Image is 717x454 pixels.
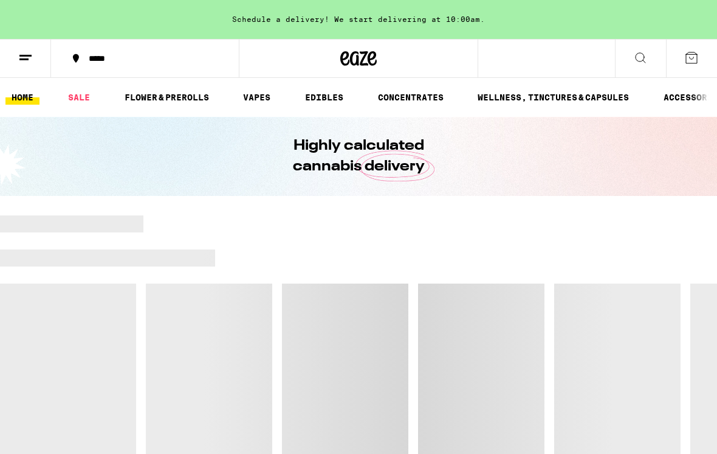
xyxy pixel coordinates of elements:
a: VAPES [237,90,276,105]
a: FLOWER & PREROLLS [118,90,215,105]
a: WELLNESS, TINCTURES & CAPSULES [472,90,635,105]
a: SALE [62,90,96,105]
a: HOME [5,90,39,105]
h1: Highly calculated cannabis delivery [258,136,459,177]
a: CONCENTRATES [372,90,450,105]
a: EDIBLES [299,90,349,105]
